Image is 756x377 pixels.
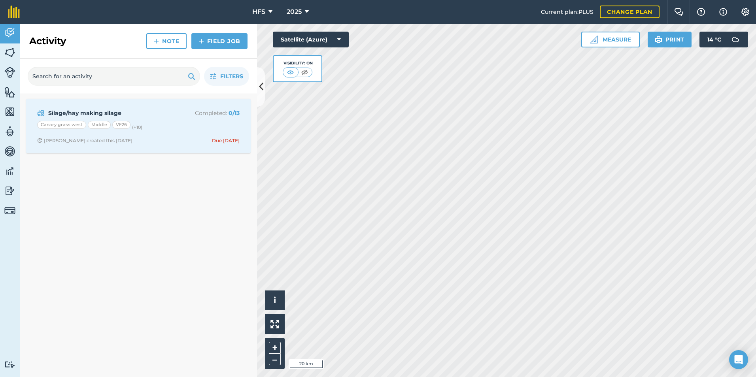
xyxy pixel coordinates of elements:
[8,6,20,18] img: fieldmargin Logo
[4,205,15,216] img: svg+xml;base64,PD94bWwgdmVyc2lvbj0iMS4wIiBlbmNvZGluZz0idXRmLTgiPz4KPCEtLSBHZW5lcmF0b3I6IEFkb2JlIE...
[37,121,86,129] div: Canary grass west
[648,32,692,47] button: Print
[728,32,743,47] img: svg+xml;base64,PD94bWwgdmVyc2lvbj0iMS4wIiBlbmNvZGluZz0idXRmLTgiPz4KPCEtLSBHZW5lcmF0b3I6IEFkb2JlIE...
[4,47,15,58] img: svg+xml;base64,PHN2ZyB4bWxucz0iaHR0cDovL3d3dy53My5vcmcvMjAwMC9zdmciIHdpZHRoPSI1NiIgaGVpZ2h0PSI2MC...
[655,35,662,44] img: svg+xml;base64,PHN2ZyB4bWxucz0iaHR0cDovL3d3dy53My5vcmcvMjAwMC9zdmciIHdpZHRoPSIxOSIgaGVpZ2h0PSIyNC...
[674,8,684,16] img: Two speech bubbles overlapping with the left bubble in the forefront
[191,33,248,49] a: Field Job
[729,350,748,369] div: Open Intercom Messenger
[177,109,240,117] p: Completed :
[287,7,302,17] span: 2025
[37,108,45,118] img: svg+xml;base64,PD94bWwgdmVyc2lvbj0iMS4wIiBlbmNvZGluZz0idXRmLTgiPz4KPCEtLSBHZW5lcmF0b3I6IEFkb2JlIE...
[4,106,15,118] img: svg+xml;base64,PHN2ZyB4bWxucz0iaHR0cDovL3d3dy53My5vcmcvMjAwMC9zdmciIHdpZHRoPSI1NiIgaGVpZ2h0PSI2MC...
[4,361,15,368] img: svg+xml;base64,PD94bWwgdmVyc2lvbj0iMS4wIiBlbmNvZGluZz0idXRmLTgiPz4KPCEtLSBHZW5lcmF0b3I6IEFkb2JlIE...
[4,86,15,98] img: svg+xml;base64,PHN2ZyB4bWxucz0iaHR0cDovL3d3dy53My5vcmcvMjAwMC9zdmciIHdpZHRoPSI1NiIgaGVpZ2h0PSI2MC...
[4,165,15,177] img: svg+xml;base64,PD94bWwgdmVyc2lvbj0iMS4wIiBlbmNvZGluZz0idXRmLTgiPz4KPCEtLSBHZW5lcmF0b3I6IEFkb2JlIE...
[212,138,240,144] div: Due [DATE]
[300,68,310,76] img: svg+xml;base64,PHN2ZyB4bWxucz0iaHR0cDovL3d3dy53My5vcmcvMjAwMC9zdmciIHdpZHRoPSI1MCIgaGVpZ2h0PSI0MC...
[188,72,195,81] img: svg+xml;base64,PHN2ZyB4bWxucz0iaHR0cDovL3d3dy53My5vcmcvMjAwMC9zdmciIHdpZHRoPSIxOSIgaGVpZ2h0PSIyNC...
[707,32,721,47] span: 14 ° C
[132,124,142,130] small: (+ 10 )
[153,36,159,46] img: svg+xml;base64,PHN2ZyB4bWxucz0iaHR0cDovL3d3dy53My5vcmcvMjAwMC9zdmciIHdpZHRoPSIxNCIgaGVpZ2h0PSIyNC...
[541,8,593,16] span: Current plan : PLUS
[37,138,132,144] div: [PERSON_NAME] created this [DATE]
[274,295,276,305] span: i
[88,121,111,129] div: Middle
[112,121,130,129] div: VF26
[48,109,174,117] strong: Silage/hay making silage
[283,60,313,66] div: Visibility: On
[4,145,15,157] img: svg+xml;base64,PD94bWwgdmVyc2lvbj0iMS4wIiBlbmNvZGluZz0idXRmLTgiPz4KPCEtLSBHZW5lcmF0b3I6IEFkb2JlIE...
[590,36,598,43] img: Ruler icon
[285,68,295,76] img: svg+xml;base64,PHN2ZyB4bWxucz0iaHR0cDovL3d3dy53My5vcmcvMjAwMC9zdmciIHdpZHRoPSI1MCIgaGVpZ2h0PSI0MC...
[31,104,246,149] a: Silage/hay making silageCompleted: 0/13Canary grass westMiddleVF26(+10)Clock with arrow pointing ...
[204,67,249,86] button: Filters
[29,35,66,47] h2: Activity
[252,7,265,17] span: HFS
[198,36,204,46] img: svg+xml;base64,PHN2ZyB4bWxucz0iaHR0cDovL3d3dy53My5vcmcvMjAwMC9zdmciIHdpZHRoPSIxNCIgaGVpZ2h0PSIyNC...
[270,320,279,328] img: Four arrows, one pointing top left, one top right, one bottom right and the last bottom left
[220,72,243,81] span: Filters
[4,67,15,78] img: svg+xml;base64,PD94bWwgdmVyc2lvbj0iMS4wIiBlbmNvZGluZz0idXRmLTgiPz4KPCEtLSBHZW5lcmF0b3I6IEFkb2JlIE...
[741,8,750,16] img: A cog icon
[273,32,349,47] button: Satellite (Azure)
[696,8,706,16] img: A question mark icon
[4,185,15,197] img: svg+xml;base64,PD94bWwgdmVyc2lvbj0iMS4wIiBlbmNvZGluZz0idXRmLTgiPz4KPCEtLSBHZW5lcmF0b3I6IEFkb2JlIE...
[4,126,15,138] img: svg+xml;base64,PD94bWwgdmVyc2lvbj0iMS4wIiBlbmNvZGluZz0idXRmLTgiPz4KPCEtLSBHZW5lcmF0b3I6IEFkb2JlIE...
[229,109,240,117] strong: 0 / 13
[269,342,281,354] button: +
[269,354,281,365] button: –
[600,6,660,18] a: Change plan
[37,138,42,143] img: Clock with arrow pointing clockwise
[265,290,285,310] button: i
[146,33,187,49] a: Note
[699,32,748,47] button: 14 °C
[719,7,727,17] img: svg+xml;base64,PHN2ZyB4bWxucz0iaHR0cDovL3d3dy53My5vcmcvMjAwMC9zdmciIHdpZHRoPSIxNyIgaGVpZ2h0PSIxNy...
[4,27,15,39] img: svg+xml;base64,PD94bWwgdmVyc2lvbj0iMS4wIiBlbmNvZGluZz0idXRmLTgiPz4KPCEtLSBHZW5lcmF0b3I6IEFkb2JlIE...
[28,67,200,86] input: Search for an activity
[581,32,640,47] button: Measure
